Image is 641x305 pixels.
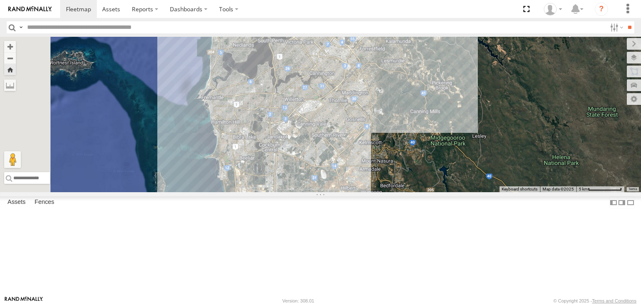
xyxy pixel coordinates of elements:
button: Keyboard shortcuts [502,186,538,192]
label: Search Filter Options [607,21,625,33]
a: Visit our Website [5,297,43,305]
div: Version: 308.01 [283,298,314,303]
i: ? [595,3,608,16]
button: Zoom Home [4,64,16,75]
span: Map data ©2025 [543,187,574,191]
img: rand-logo.svg [8,6,52,12]
label: Dock Summary Table to the Left [609,196,618,208]
button: Zoom in [4,41,16,52]
label: Measure [4,79,16,91]
label: Hide Summary Table [626,196,635,208]
div: © Copyright 2025 - [553,298,636,303]
span: 5 km [579,187,588,191]
button: Zoom out [4,52,16,64]
button: Drag Pegman onto the map to open Street View [4,151,21,168]
label: Dock Summary Table to the Right [618,196,626,208]
label: Search Query [18,21,24,33]
label: Assets [3,197,30,208]
a: Terms (opens in new tab) [628,188,637,191]
a: Terms and Conditions [592,298,636,303]
button: Map scale: 5 km per 77 pixels [576,186,624,192]
label: Map Settings [627,93,641,105]
div: Grainge Ryall [541,3,565,15]
label: Fences [30,197,58,208]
